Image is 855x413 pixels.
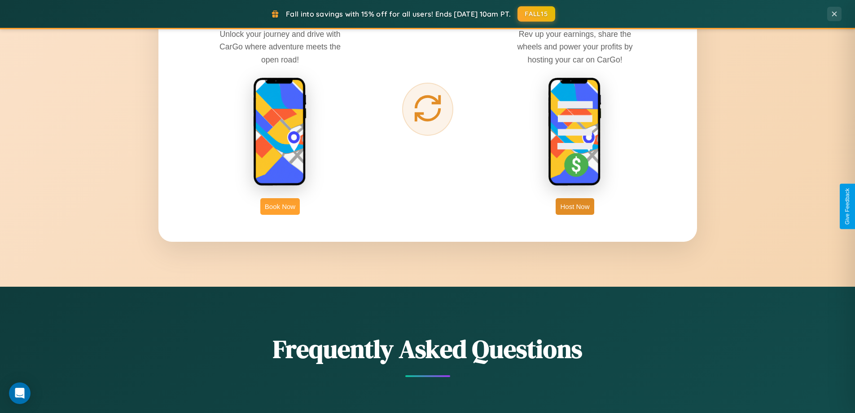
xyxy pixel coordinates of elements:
h2: Frequently Asked Questions [158,332,697,366]
div: Give Feedback [844,188,851,225]
p: Rev up your earnings, share the wheels and power your profits by hosting your car on CarGo! [508,28,642,66]
span: Fall into savings with 15% off for all users! Ends [DATE] 10am PT. [286,9,511,18]
img: rent phone [253,77,307,187]
img: host phone [548,77,602,187]
div: Open Intercom Messenger [9,382,31,404]
button: Host Now [556,198,594,215]
p: Unlock your journey and drive with CarGo where adventure meets the open road! [213,28,347,66]
button: Book Now [260,198,300,215]
button: FALL15 [517,6,555,22]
